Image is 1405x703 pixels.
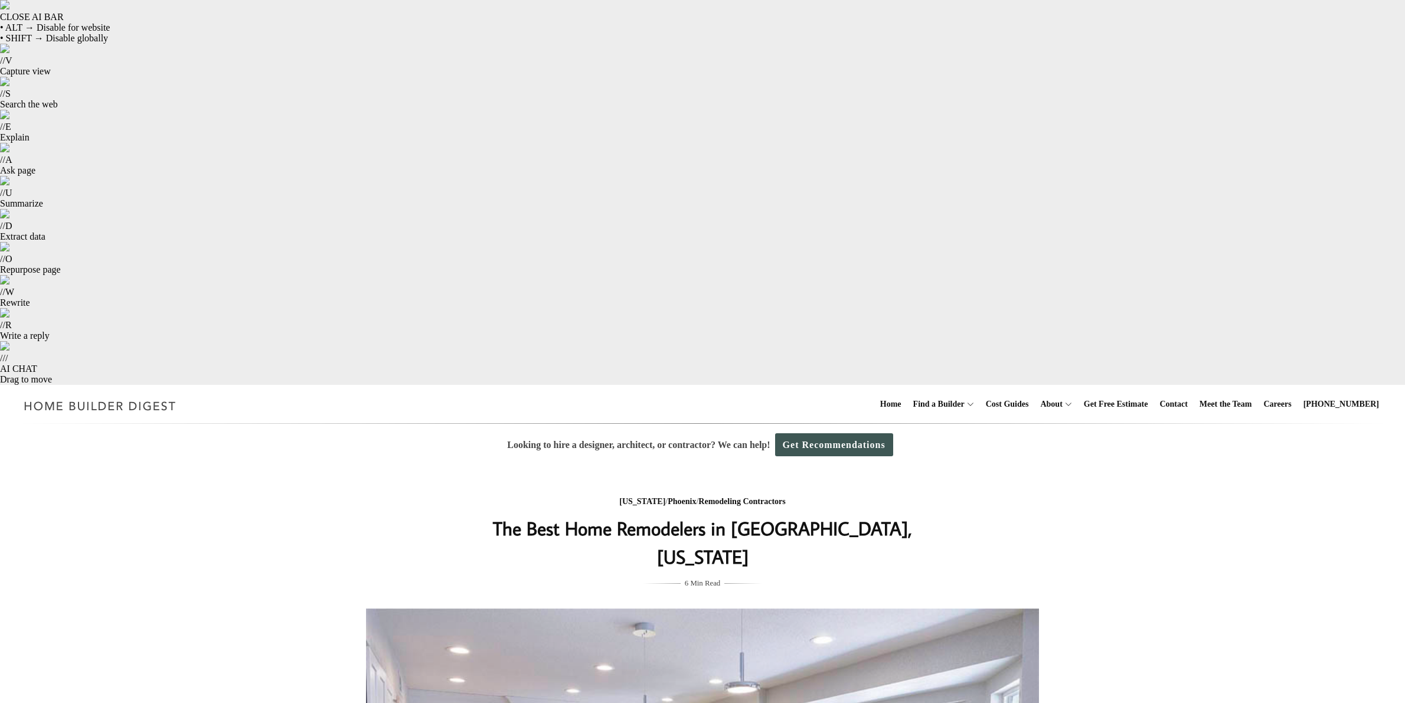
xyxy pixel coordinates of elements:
a: [US_STATE] [619,497,665,506]
a: [PHONE_NUMBER] [1299,385,1384,423]
a: Meet the Team [1195,385,1257,423]
a: Contact [1155,385,1192,423]
img: Home Builder Digest [19,394,181,417]
a: About [1035,385,1062,423]
span: 6 Min Read [685,577,720,590]
div: / / [467,495,938,509]
a: Phoenix [668,497,696,506]
a: Home [875,385,906,423]
a: Get Recommendations [775,433,893,456]
h1: The Best Home Remodelers in [GEOGRAPHIC_DATA], [US_STATE] [467,514,938,571]
a: Cost Guides [981,385,1034,423]
a: Remodeling Contractors [698,497,785,506]
a: Get Free Estimate [1079,385,1153,423]
a: Find a Builder [909,385,965,423]
a: Careers [1259,385,1296,423]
